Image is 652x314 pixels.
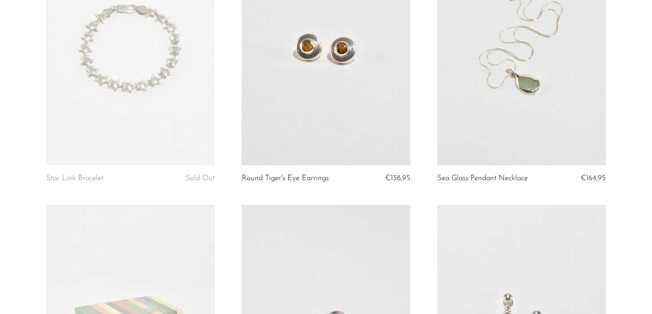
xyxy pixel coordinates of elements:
span: €164,95 [581,174,606,182]
span: €138,95 [385,174,410,182]
a: Round Tiger's Eye Earrings [242,174,329,182]
span: Sold Out [186,174,215,182]
a: Star Link Bracelet [46,174,104,182]
a: Sea Glass Pendant Necklace [437,174,528,182]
